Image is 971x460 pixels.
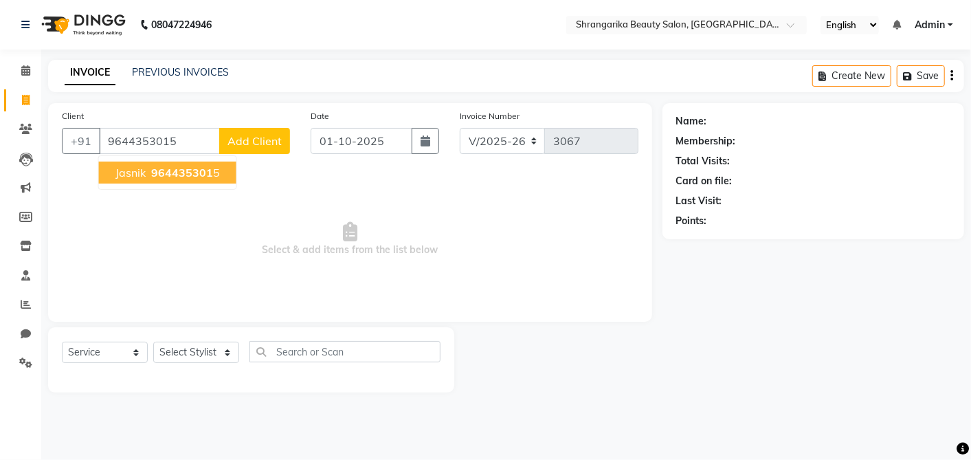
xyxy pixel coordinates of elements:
button: Save [897,65,945,87]
span: Jasnik [115,166,146,179]
span: Admin [915,18,945,32]
span: 964435301 [151,166,213,179]
label: Client [62,110,84,122]
div: Name: [676,114,707,129]
a: PREVIOUS INVOICES [132,66,229,78]
div: Total Visits: [676,154,730,168]
button: Add Client [219,128,290,154]
label: Date [311,110,329,122]
b: 08047224946 [151,6,212,44]
button: Create New [812,65,891,87]
div: Points: [676,214,707,228]
span: Select & add items from the list below [62,171,638,308]
input: Search by Name/Mobile/Email/Code [99,128,220,154]
ngb-highlight: 5 [148,166,220,179]
button: +91 [62,128,100,154]
div: Last Visit: [676,194,722,208]
input: Search or Scan [249,341,440,362]
label: Invoice Number [460,110,520,122]
a: INVOICE [65,61,115,85]
img: logo [35,6,129,44]
div: Membership: [676,134,736,149]
div: Card on file: [676,174,733,188]
span: Add Client [227,134,282,148]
